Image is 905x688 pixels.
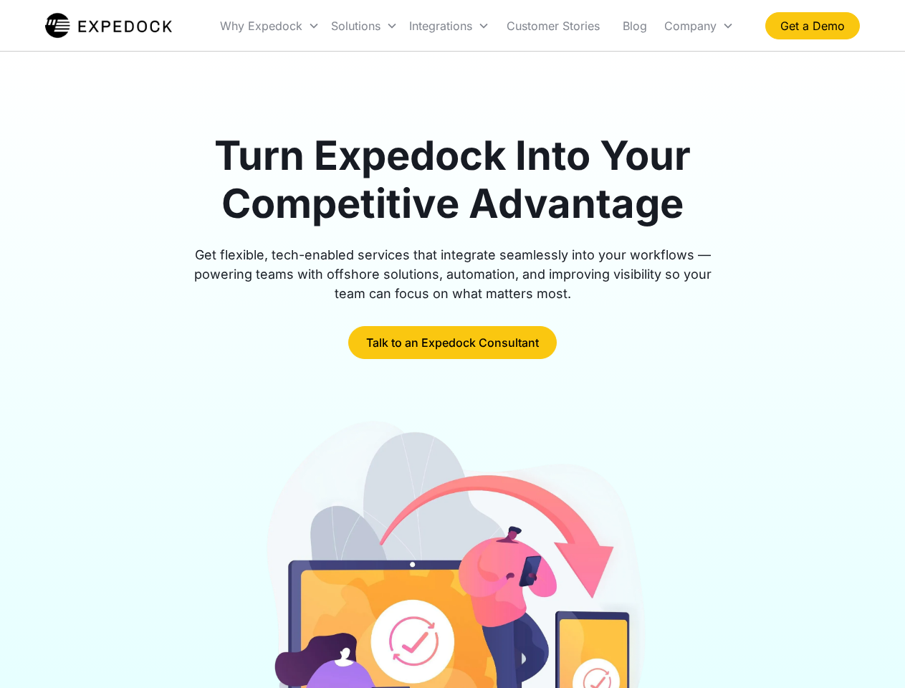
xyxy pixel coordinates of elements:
[325,1,403,50] div: Solutions
[659,1,739,50] div: Company
[220,19,302,33] div: Why Expedock
[45,11,172,40] img: Expedock Logo
[178,245,728,303] div: Get flexible, tech-enabled services that integrate seamlessly into your workflows — powering team...
[833,619,905,688] iframe: Chat Widget
[409,19,472,33] div: Integrations
[664,19,717,33] div: Company
[331,19,380,33] div: Solutions
[178,132,728,228] h1: Turn Expedock Into Your Competitive Advantage
[495,1,611,50] a: Customer Stories
[214,1,325,50] div: Why Expedock
[45,11,172,40] a: home
[348,326,557,359] a: Talk to an Expedock Consultant
[403,1,495,50] div: Integrations
[611,1,659,50] a: Blog
[765,12,860,39] a: Get a Demo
